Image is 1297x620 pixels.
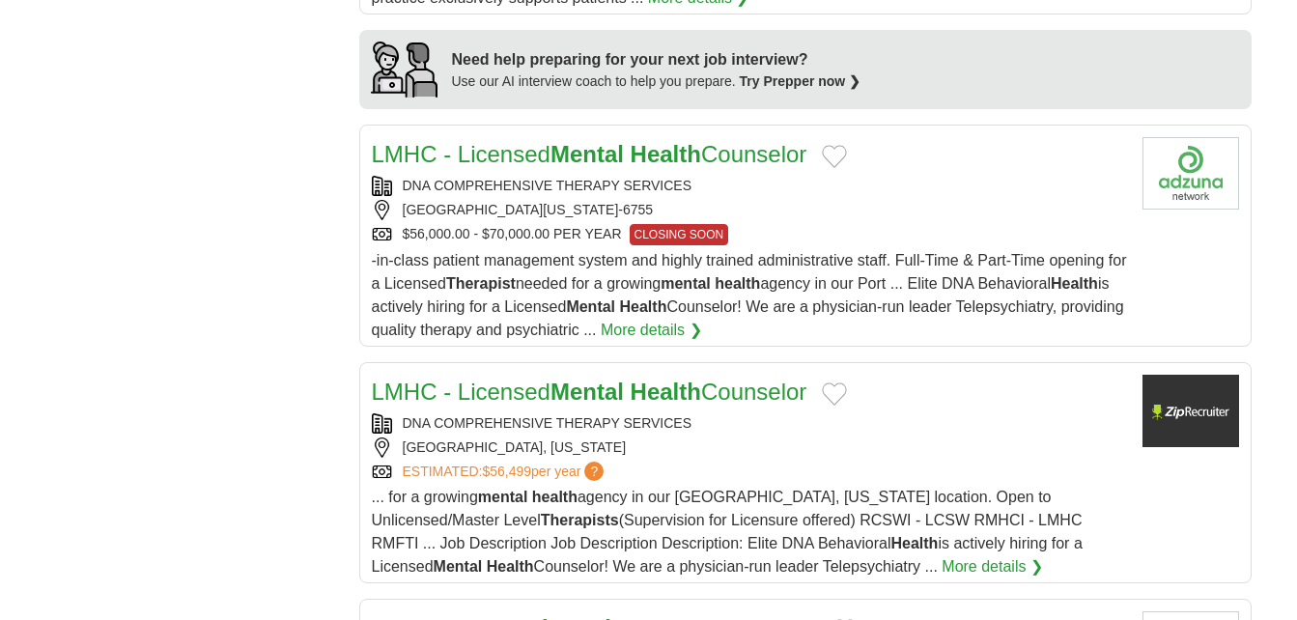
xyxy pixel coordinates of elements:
[715,275,760,292] strong: health
[631,141,701,167] strong: Health
[601,319,702,342] a: More details ❯
[372,489,1083,575] span: ... for a growing agency in our [GEOGRAPHIC_DATA], [US_STATE] location. Open to Unlicensed/Master...
[890,535,938,551] strong: Health
[631,379,701,405] strong: Health
[372,252,1127,338] span: -in-class patient management system and highly trained administrative staff. Full-Time & Part-Tim...
[452,48,861,71] div: Need help preparing for your next job interview?
[661,275,711,292] strong: mental
[372,413,1127,434] div: DNA COMPREHENSIVE THERAPY SERVICES
[1142,375,1239,447] img: Company logo
[740,73,861,89] a: Try Prepper now ❯
[942,555,1043,578] a: More details ❯
[487,558,534,575] strong: Health
[372,379,807,405] a: LMHC - LicensedMental HealthCounselor
[372,437,1127,458] div: [GEOGRAPHIC_DATA], [US_STATE]
[372,224,1127,245] div: $56,000.00 - $70,000.00 PER YEAR
[550,141,624,167] strong: Mental
[566,298,615,315] strong: Mental
[482,464,531,479] span: $56,499
[478,489,528,505] strong: mental
[584,462,604,481] span: ?
[541,512,619,528] strong: Therapists
[434,558,483,575] strong: Mental
[1142,137,1239,210] img: Company logo
[532,489,578,505] strong: health
[372,141,807,167] a: LMHC - LicensedMental HealthCounselor
[822,382,847,406] button: Add to favorite jobs
[1051,275,1098,292] strong: Health
[446,275,516,292] strong: Therapist
[452,71,861,92] div: Use our AI interview coach to help you prepare.
[372,176,1127,196] div: DNA COMPREHENSIVE THERAPY SERVICES
[403,462,608,482] a: ESTIMATED:$56,499per year?
[822,145,847,168] button: Add to favorite jobs
[620,298,667,315] strong: Health
[372,200,1127,220] div: [GEOGRAPHIC_DATA][US_STATE]-6755
[550,379,624,405] strong: Mental
[630,224,729,245] span: CLOSING SOON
